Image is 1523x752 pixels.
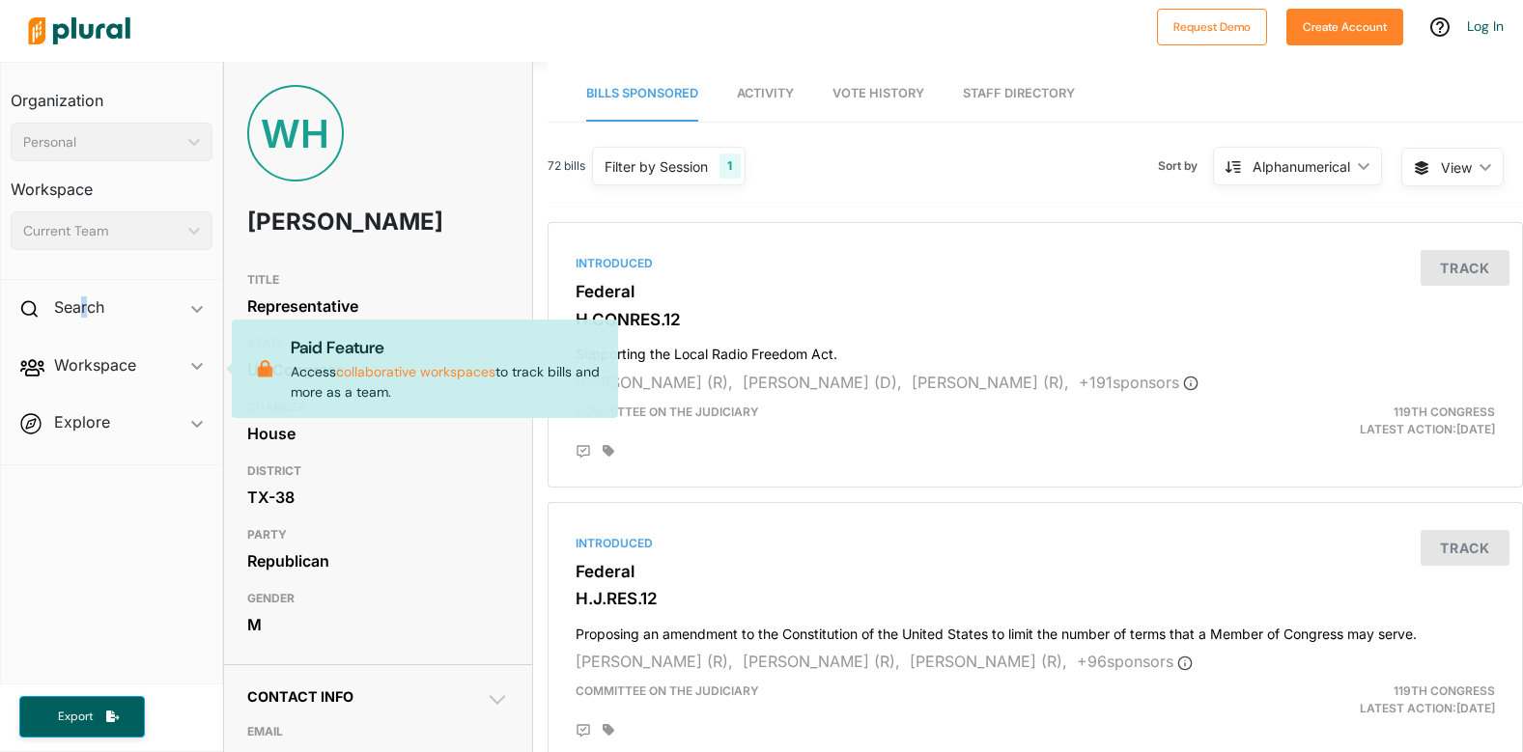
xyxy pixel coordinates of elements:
a: Vote History [832,67,924,122]
div: Alphanumerical [1253,156,1350,177]
div: Current Team [23,221,181,241]
span: [PERSON_NAME] (D), [743,373,902,392]
span: Contact Info [247,688,353,705]
span: [PERSON_NAME] (R), [912,373,1069,392]
h3: H.J.RES.12 [576,589,1495,608]
button: Track [1421,250,1509,286]
div: WH [247,85,344,181]
div: Republican [247,546,510,575]
button: Create Account [1286,9,1403,45]
a: Create Account [1286,15,1403,36]
h3: EMAIL [247,720,510,743]
span: + 191 sponsor s [1079,373,1199,392]
div: Add Position Statement [576,444,591,460]
div: Introduced [576,255,1495,272]
p: Access to track bills and more as a team. [291,335,603,403]
span: + 96 sponsor s [1077,652,1193,671]
span: Sort by [1158,157,1213,175]
div: Representative [247,292,510,320]
span: Vote History [832,86,924,100]
a: Request Demo [1157,15,1267,36]
h3: Federal [576,282,1495,301]
div: M [247,610,510,639]
a: Activity [737,67,794,122]
a: Staff Directory [963,67,1075,122]
div: TX-38 [247,483,510,512]
button: Track [1421,530,1509,566]
a: collaborative workspaces [336,363,495,380]
button: Export [19,696,145,738]
h3: TITLE [247,268,510,292]
h3: Workspace [11,161,212,204]
span: Activity [737,86,794,100]
div: Latest Action: [DATE] [1194,404,1509,438]
button: Request Demo [1157,9,1267,45]
span: Committee on the Judiciary [576,683,759,698]
div: Latest Action: [DATE] [1194,682,1509,717]
a: Log In [1467,17,1504,35]
span: 72 bills [548,157,585,175]
h3: GENDER [247,587,510,610]
span: Bills Sponsored [586,86,698,100]
span: 119th Congress [1394,683,1495,698]
h3: H.CONRES.12 [576,310,1495,329]
div: Filter by Session [605,156,708,177]
h4: Supporting the Local Radio Freedom Act. [576,337,1495,363]
div: Personal [23,132,181,153]
span: [PERSON_NAME] (R), [743,652,900,671]
a: Bills Sponsored [586,67,698,122]
div: Introduced [576,535,1495,552]
div: House [247,419,510,448]
span: [PERSON_NAME] (R), [910,652,1067,671]
h3: Organization [11,72,212,115]
h4: Proposing an amendment to the Constitution of the United States to limit the number of terms that... [576,617,1495,643]
h3: PARTY [247,523,510,546]
p: Paid Feature [291,335,603,360]
div: Add tags [603,444,614,458]
div: Add tags [603,723,614,737]
span: [PERSON_NAME] (R), [576,652,733,671]
span: Committee on the Judiciary [576,404,759,419]
h3: Federal [576,562,1495,581]
div: 1 [719,153,740,179]
span: Export [44,709,106,725]
h1: [PERSON_NAME] [247,193,405,251]
span: View [1441,157,1472,178]
div: Add Position Statement [576,723,591,738]
h2: Search [54,296,104,318]
span: 119th Congress [1394,404,1495,419]
h3: DISTRICT [247,460,510,483]
span: [PERSON_NAME] (R), [576,373,733,392]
